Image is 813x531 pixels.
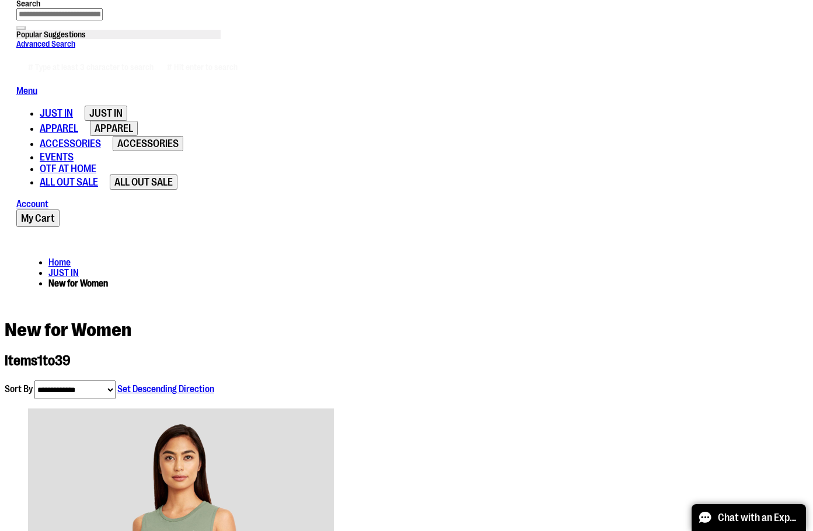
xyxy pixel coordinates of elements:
[40,163,96,174] span: OTF AT HOME
[718,512,799,523] span: Chat with an Expert
[55,352,71,369] span: 39
[16,209,60,227] button: My Cart
[37,352,43,369] span: 1
[5,384,33,394] label: Sort By
[21,212,55,224] span: My Cart
[40,176,98,188] span: ALL OUT SALE
[40,107,73,119] span: JUST IN
[16,86,37,96] a: Menu
[40,123,78,134] span: APPAREL
[48,257,71,268] a: Home
[16,26,26,30] button: Search
[28,62,153,72] span: # Type at least 3 character to search
[117,384,214,394] a: Set Descending Direction
[48,268,79,278] a: JUST IN
[16,39,75,48] a: Advanced Search
[114,176,173,188] span: ALL OUT SALE
[48,278,108,289] strong: New for Women
[16,30,221,39] div: Popular Suggestions
[167,62,238,72] span: # Hit enter to search
[95,123,133,134] span: APPAREL
[89,107,123,119] span: JUST IN
[117,138,179,149] span: ACCESSORIES
[40,151,74,163] span: EVENTS
[692,504,806,531] button: Chat with an Expert
[40,138,101,149] span: ACCESSORIES
[5,319,131,341] span: New for Women
[16,199,48,209] a: Account
[5,352,808,369] h2: Items to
